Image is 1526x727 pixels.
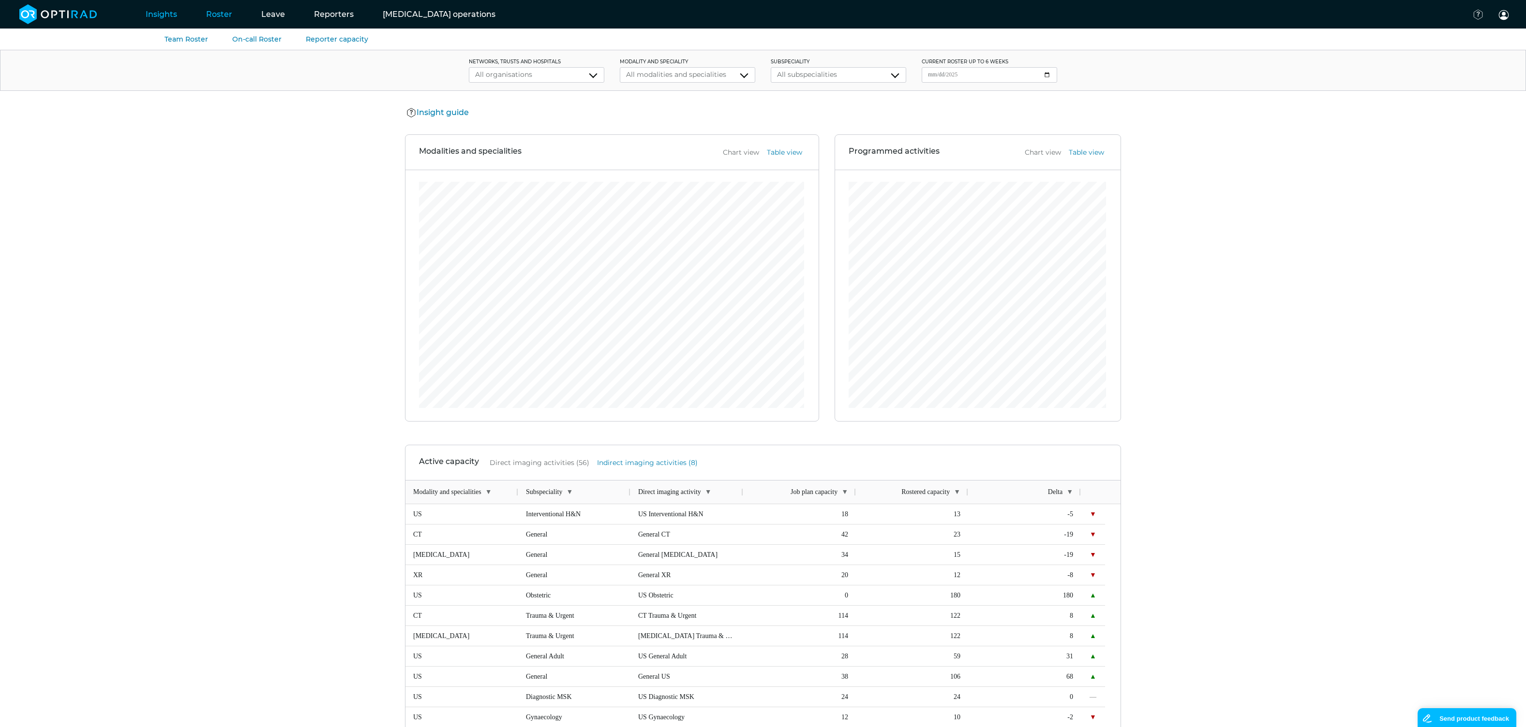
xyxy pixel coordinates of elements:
div: General [518,545,630,565]
label: subspeciality [771,58,906,65]
div: Trauma & Urgent [518,626,630,646]
div: 31 [968,646,1081,666]
div: Obstetric [518,585,630,605]
div: 20 [743,565,856,585]
div: 24 [856,687,968,707]
div: US Interventional H&N [630,504,743,524]
div: ▼ [1081,524,1105,544]
div: CT [405,524,518,544]
div: General Adult [518,646,630,666]
div: -8 [968,565,1081,585]
div: 180 [856,585,968,605]
div: ▼ [1081,707,1105,727]
div: 18 [743,504,856,524]
div: General US [630,667,743,686]
h3: Active capacity [419,457,479,468]
div: 12 [743,707,856,727]
button: Chart view [1022,147,1064,158]
a: Team Roster [165,35,208,44]
div: [MEDICAL_DATA] Trauma & Urgent [630,626,743,646]
label: modality and speciality [620,58,755,65]
div: 34 [743,545,856,565]
div: US Obstetric [630,585,743,605]
div: General [518,667,630,686]
span: Job plan capacity [751,488,838,496]
button: Table view [764,147,805,158]
div: ▲ [1081,626,1105,646]
div: 122 [856,606,968,625]
div: ▲ [1081,585,1105,605]
div: US Diagnostic MSK [630,687,743,707]
div: US Gynaecology [630,707,743,727]
a: Reporter capacity [306,35,368,44]
div: US [405,504,518,524]
div: ▼ [1081,504,1105,524]
div: Interventional H&N [518,504,630,524]
div: 8 [968,626,1081,646]
div: ▲ [1081,606,1105,625]
div: 114 [743,626,856,646]
div: -2 [968,707,1081,727]
img: brand-opti-rad-logos-blue-and-white-d2f68631ba2948856bd03f2d395fb146ddc8fb01b4b6e9315ea85fa773367... [19,4,97,24]
div: US [405,707,518,727]
div: ▼ [1081,545,1105,565]
button: Direct imaging activities (56) [487,457,592,468]
div: 10 [856,707,968,727]
span: ▼ [841,488,848,495]
span: ▼ [566,488,573,495]
h3: Programmed activities [849,146,940,158]
div: US [405,646,518,666]
div: US [405,687,518,707]
span: Direct imaging activity [638,488,701,496]
a: On-call Roster [232,35,282,44]
h3: Modalities and specialities [419,146,522,158]
div: [MEDICAL_DATA] [405,626,518,646]
div: XR [405,565,518,585]
div: -19 [968,545,1081,565]
div: 24 [743,687,856,707]
div: [MEDICAL_DATA] [405,545,518,565]
div: General XR [630,565,743,585]
div: US [405,585,518,605]
div: General [MEDICAL_DATA] [630,545,743,565]
div: US General Adult [630,646,743,666]
div: Diagnostic MSK [518,687,630,707]
button: Chart view [720,147,762,158]
img: Help Icon [406,107,417,118]
div: 8 [968,606,1081,625]
div: 68 [968,667,1081,686]
span: ▼ [954,488,960,495]
div: US [405,667,518,686]
div: ▲ [1081,667,1105,686]
div: 28 [743,646,856,666]
div: 0 [968,687,1081,707]
div: 59 [856,646,968,666]
div: -19 [968,524,1081,544]
span: ▼ [1066,488,1073,495]
div: 15 [856,545,968,565]
span: Rostered capacity [864,488,950,496]
label: networks, trusts and hospitals [469,58,604,65]
div: 42 [743,524,856,544]
div: 0 [743,585,856,605]
span: ▼ [705,488,712,495]
div: 12 [856,565,968,585]
span: Subspeciality [526,488,562,496]
div: General [518,524,630,544]
div: CT Trauma & Urgent [630,606,743,625]
div: ― [1081,687,1105,707]
div: -5 [968,504,1081,524]
div: ▼ [1081,565,1105,585]
div: General CT [630,524,743,544]
span: Modality and specialities [413,488,481,496]
span: Delta [976,488,1062,496]
span: ▼ [485,488,492,495]
div: 106 [856,667,968,686]
div: 38 [743,667,856,686]
button: Table view [1066,147,1107,158]
label: current roster up to 6 weeks [922,58,1057,65]
div: Gynaecology [518,707,630,727]
div: 122 [856,626,968,646]
div: 114 [743,606,856,625]
div: 13 [856,504,968,524]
